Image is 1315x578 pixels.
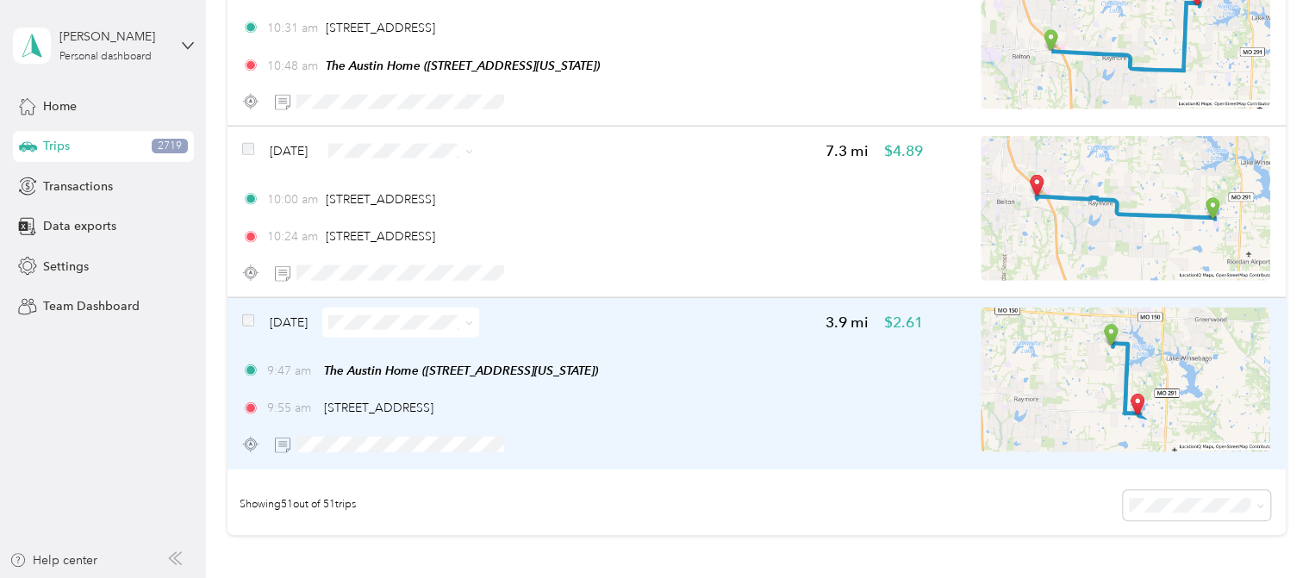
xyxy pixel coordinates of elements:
[152,139,188,154] span: 2719
[59,52,152,62] div: Personal dashboard
[267,399,316,417] span: 9:55 am
[270,142,308,160] span: [DATE]
[270,314,308,332] span: [DATE]
[43,217,116,235] span: Data exports
[326,59,600,72] span: The Austin Home ([STREET_ADDRESS][US_STATE])
[267,362,316,380] span: 9:47 am
[1218,482,1315,578] iframe: Everlance-gr Chat Button Frame
[326,229,435,244] span: [STREET_ADDRESS]
[43,297,140,315] span: Team Dashboard
[227,497,356,513] span: Showing 51 out of 51 trips
[267,57,318,75] span: 10:48 am
[267,227,318,245] span: 10:24 am
[267,19,318,37] span: 10:31 am
[43,97,77,115] span: Home
[9,551,97,569] button: Help center
[324,401,433,415] span: [STREET_ADDRESS]
[59,28,167,46] div: [PERSON_NAME]
[981,308,1270,452] img: minimap
[981,136,1270,281] img: minimap
[884,312,923,333] span: $2.61
[324,364,598,377] span: The Austin Home ([STREET_ADDRESS][US_STATE])
[43,137,70,155] span: Trips
[326,21,435,35] span: [STREET_ADDRESS]
[267,190,318,208] span: 10:00 am
[43,258,89,276] span: Settings
[826,312,869,333] span: 3.9 mi
[884,140,923,162] span: $4.89
[43,177,113,196] span: Transactions
[826,140,869,162] span: 7.3 mi
[326,192,435,207] span: [STREET_ADDRESS]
